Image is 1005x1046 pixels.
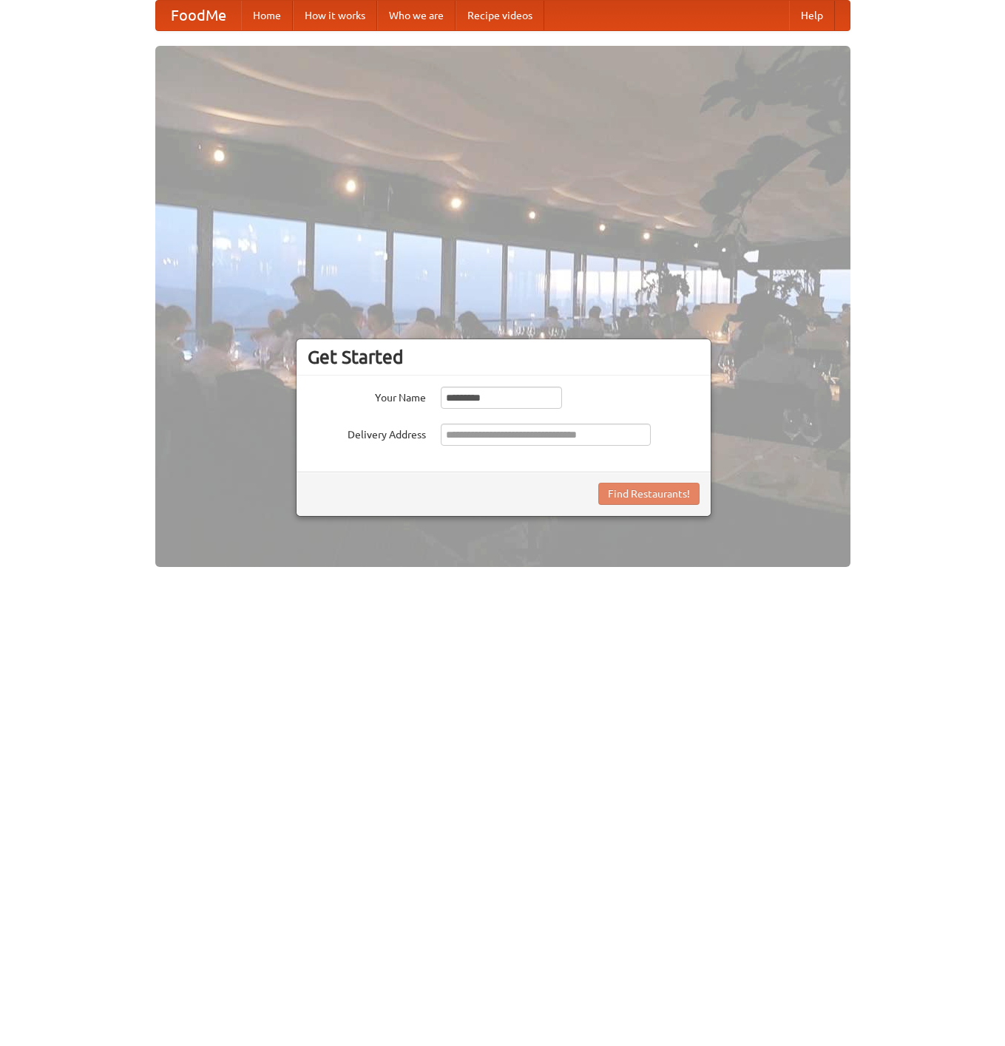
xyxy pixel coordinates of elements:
[241,1,293,30] a: Home
[308,387,426,405] label: Your Name
[156,1,241,30] a: FoodMe
[308,346,700,368] h3: Get Started
[308,424,426,442] label: Delivery Address
[789,1,835,30] a: Help
[598,483,700,505] button: Find Restaurants!
[293,1,377,30] a: How it works
[377,1,456,30] a: Who we are
[456,1,544,30] a: Recipe videos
